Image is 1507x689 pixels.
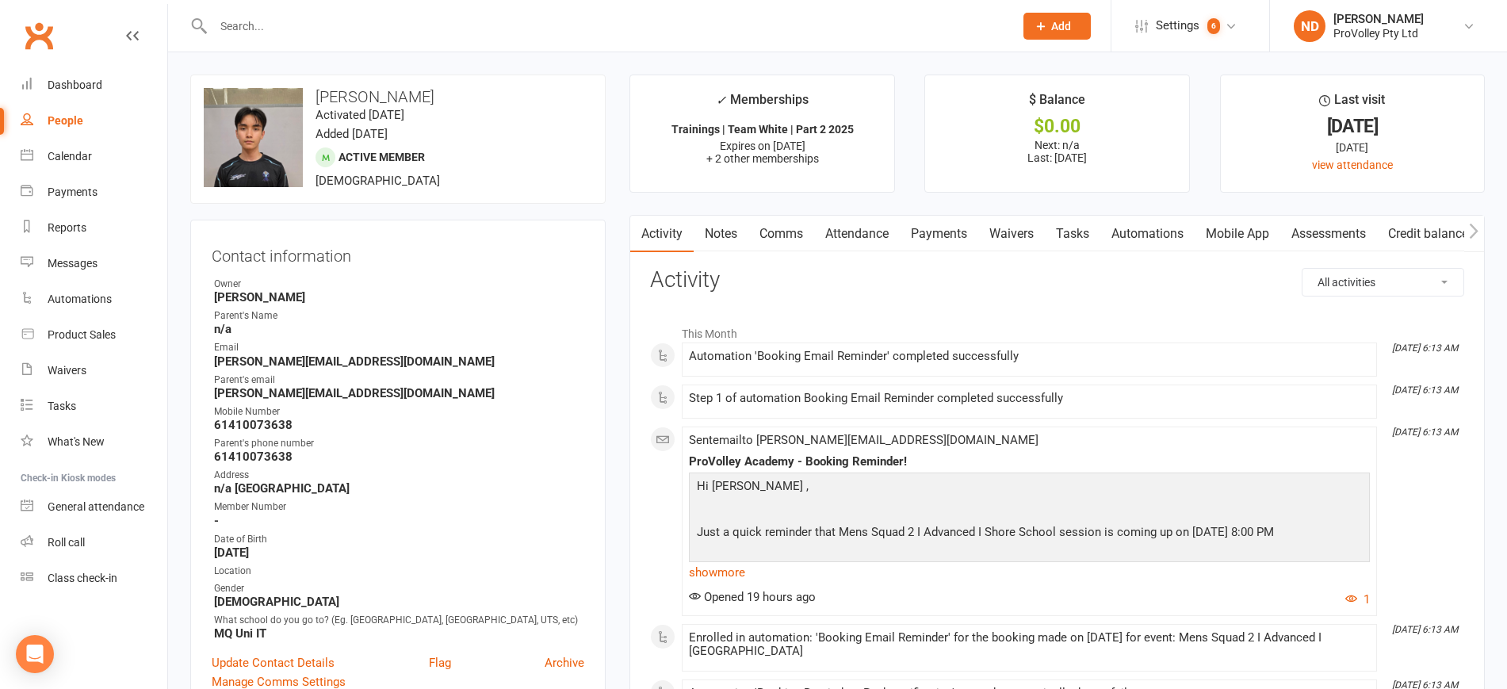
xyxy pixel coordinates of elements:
div: $0.00 [939,118,1174,135]
div: Reports [48,221,86,234]
time: Added [DATE] [316,127,388,141]
div: Memberships [716,90,809,119]
div: Owner [214,277,584,292]
a: Product Sales [21,317,167,353]
div: [DATE] [1235,139,1470,156]
strong: 61410073638 [214,418,584,432]
strong: n/a [GEOGRAPHIC_DATA] [214,481,584,496]
a: Mobile App [1195,216,1280,252]
a: Clubworx [19,16,59,56]
div: Email [214,340,584,355]
a: Attendance [814,216,900,252]
div: Date of Birth [214,532,584,547]
p: Just a quick reminder that Mens Squad 2 I Advanced I Shore School session is coming up on [DATE] ... [693,522,1366,545]
div: Automation 'Booking Email Reminder' completed successfully [689,350,1370,363]
div: Class check-in [48,572,117,584]
span: 6 [1207,18,1220,34]
a: Notes [694,216,748,252]
i: [DATE] 6:13 AM [1392,624,1458,635]
div: Payments [48,186,98,198]
a: Class kiosk mode [21,561,167,596]
div: Parent's Name [214,308,584,323]
div: Open Intercom Messenger [16,635,54,673]
a: People [21,103,167,139]
p: Hi [PERSON_NAME] , [693,477,1366,500]
div: $ Balance [1029,90,1085,118]
div: Roll call [48,536,85,549]
h3: Contact information [212,241,584,265]
span: + 2 other memberships [706,152,819,165]
div: Tasks [48,400,76,412]
div: Automations [48,293,112,305]
img: image1758016030.png [204,88,303,187]
a: Calendar [21,139,167,174]
a: Automations [1100,216,1195,252]
strong: 61410073638 [214,450,584,464]
span: Active member [339,151,425,163]
strong: Trainings | Team White | Part 2 2025 [671,123,854,136]
strong: [PERSON_NAME][EMAIL_ADDRESS][DOMAIN_NAME] [214,386,584,400]
div: Dashboard [48,78,102,91]
h3: Activity [650,268,1464,293]
div: Waivers [48,364,86,377]
span: Add [1051,20,1071,33]
div: [PERSON_NAME] [1333,12,1424,26]
span: Settings [1156,8,1199,44]
div: Parent's phone number [214,436,584,451]
a: Archive [545,653,584,672]
a: Waivers [21,353,167,389]
strong: MQ Uni IT [214,626,584,641]
time: Activated [DATE] [316,108,404,122]
i: [DATE] 6:13 AM [1392,385,1458,396]
a: Credit balance [1377,216,1479,252]
strong: - [214,514,584,528]
a: General attendance kiosk mode [21,489,167,525]
a: Waivers [978,216,1045,252]
li: This Month [650,317,1464,343]
input: Search... [208,15,1003,37]
a: Activity [630,216,694,252]
strong: [DEMOGRAPHIC_DATA] [214,595,584,609]
strong: [PERSON_NAME][EMAIL_ADDRESS][DOMAIN_NAME] [214,354,584,369]
a: show more [689,561,1370,584]
i: [DATE] 6:13 AM [1392,343,1458,354]
a: view attendance [1312,159,1393,171]
span: [DEMOGRAPHIC_DATA] [316,174,440,188]
div: General attendance [48,500,144,513]
div: ProVolley Academy - Booking Reminder! [689,455,1370,469]
a: Automations [21,281,167,317]
a: Flag [429,653,451,672]
div: Mobile Number [214,404,584,419]
div: Product Sales [48,328,116,341]
div: Location [214,564,584,579]
h3: [PERSON_NAME] [204,88,592,105]
a: Comms [748,216,814,252]
button: 1 [1345,590,1370,609]
div: Gender [214,581,584,596]
a: Tasks [21,389,167,424]
strong: [DATE] [214,545,584,560]
div: Messages [48,257,98,270]
span: Sent email to [PERSON_NAME][EMAIL_ADDRESS][DOMAIN_NAME] [689,433,1038,447]
button: Add [1023,13,1091,40]
a: Payments [21,174,167,210]
div: What school do you go to? (Eg. [GEOGRAPHIC_DATA], [GEOGRAPHIC_DATA], UTS, etc) [214,613,584,628]
i: ✓ [716,93,726,108]
div: People [48,114,83,127]
a: Update Contact Details [212,653,335,672]
a: Payments [900,216,978,252]
strong: n/a [214,322,584,336]
p: Next: n/a Last: [DATE] [939,139,1174,164]
div: Last visit [1319,90,1385,118]
div: What's New [48,435,105,448]
div: [DATE] [1235,118,1470,135]
div: ProVolley Pty Ltd [1333,26,1424,40]
div: Address [214,468,584,483]
div: Parent's email [214,373,584,388]
a: Messages [21,246,167,281]
div: Member Number [214,500,584,515]
strong: [PERSON_NAME] [214,290,584,304]
div: Enrolled in automation: 'Booking Email Reminder' for the booking made on [DATE] for event: Mens S... [689,631,1370,658]
a: What's New [21,424,167,460]
a: Assessments [1280,216,1377,252]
